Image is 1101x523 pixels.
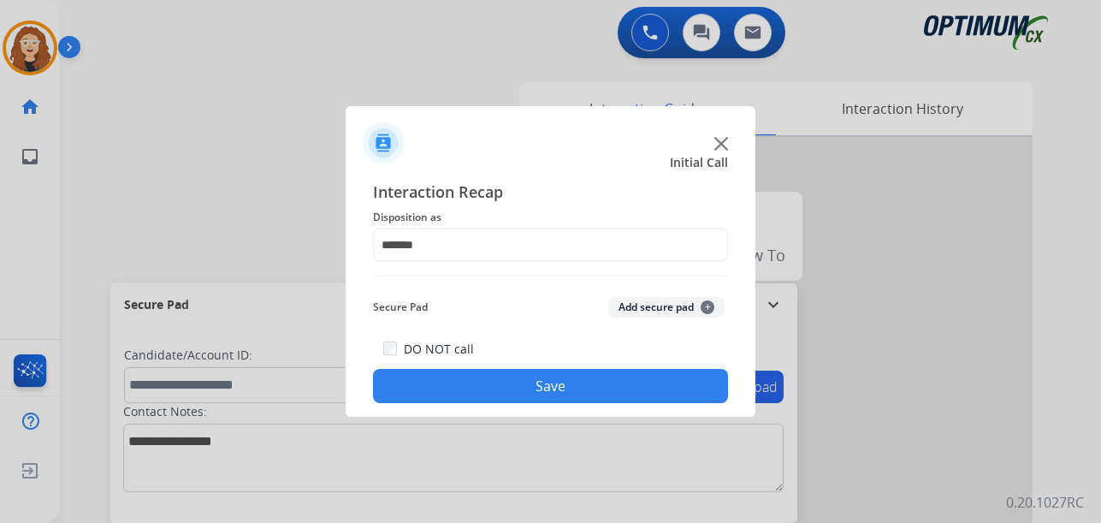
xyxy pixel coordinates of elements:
[373,369,728,403] button: Save
[373,276,728,276] img: contact-recap-line.svg
[373,297,428,318] span: Secure Pad
[404,341,474,358] label: DO NOT call
[670,154,728,171] span: Initial Call
[701,300,714,314] span: +
[608,297,725,318] button: Add secure pad+
[373,180,728,207] span: Interaction Recap
[373,207,728,228] span: Disposition as
[1006,492,1084,513] p: 0.20.1027RC
[363,122,404,163] img: contactIcon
